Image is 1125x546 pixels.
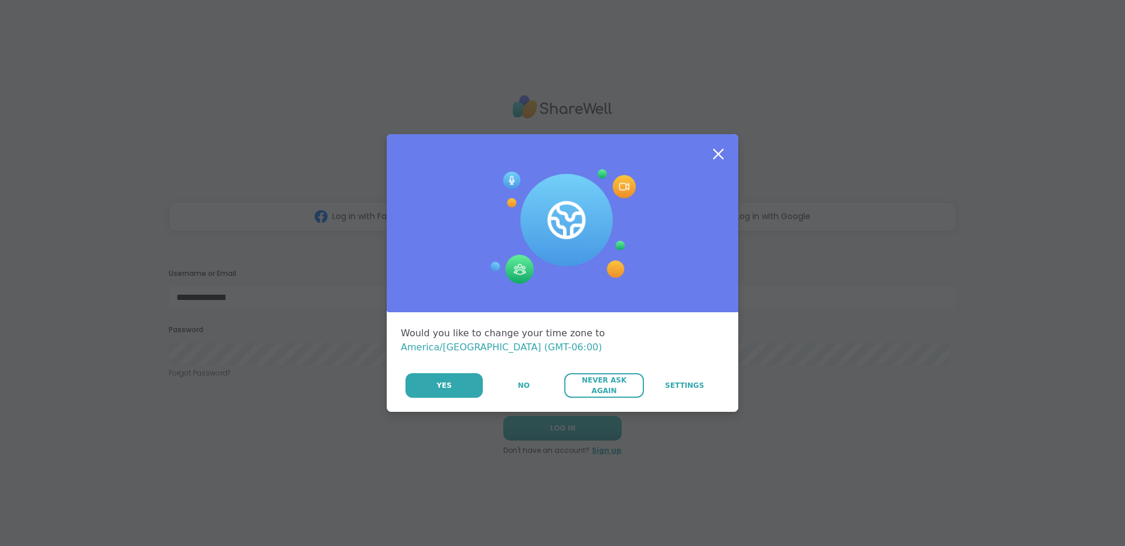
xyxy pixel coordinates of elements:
[518,380,530,391] span: No
[405,373,483,398] button: Yes
[564,373,643,398] button: Never Ask Again
[665,380,704,391] span: Settings
[484,373,563,398] button: No
[489,169,636,284] img: Session Experience
[401,326,724,354] div: Would you like to change your time zone to
[570,375,637,396] span: Never Ask Again
[401,342,602,353] span: America/[GEOGRAPHIC_DATA] (GMT-06:00)
[437,380,452,391] span: Yes
[645,373,724,398] a: Settings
